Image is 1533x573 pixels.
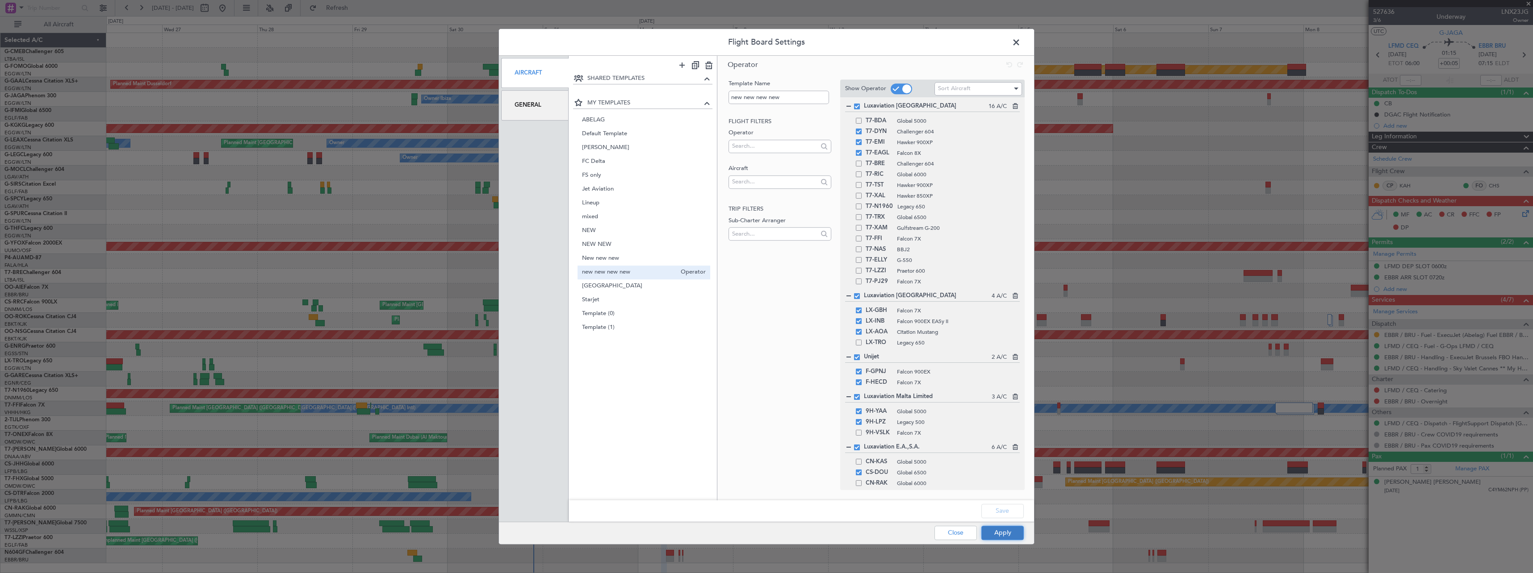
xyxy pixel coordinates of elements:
[587,74,702,83] span: SHARED TEMPLATES
[866,148,892,158] span: T7-EAGL
[897,469,1020,477] span: Global 6500
[864,443,992,452] span: Luxaviation E.A.,S.A.
[897,479,1020,487] span: Global 6000
[499,29,1034,56] header: Flight Board Settings
[866,489,892,499] span: CS-JHH
[897,307,1020,315] span: Falcon 7X
[728,60,758,70] span: Operator
[988,102,1007,111] span: 16 A/C
[729,164,831,173] label: Aircraft
[897,368,1020,376] span: Falcon 900EX
[992,292,1007,301] span: 4 A/C
[981,526,1024,540] button: Apply
[866,266,892,276] span: T7-LZZI
[992,353,1007,362] span: 2 A/C
[897,418,1020,426] span: Legacy 500
[866,180,892,191] span: T7-TST
[866,305,892,316] span: LX-GBH
[587,99,702,108] span: MY TEMPLATES
[845,84,886,93] label: Show Operator
[582,171,706,180] span: FS only
[897,213,1020,221] span: Global 6500
[897,117,1020,125] span: Global 5000
[582,282,706,291] span: [GEOGRAPHIC_DATA]
[866,158,892,169] span: T7-BRE
[501,58,569,88] div: Aircraft
[582,143,706,153] span: [PERSON_NAME]
[729,117,831,126] h2: Flight filters
[864,291,992,300] span: Luxaviation [GEOGRAPHIC_DATA]
[897,149,1020,157] span: Falcon 8X
[866,223,892,233] span: T7-XAM
[582,268,677,277] span: new new new new
[582,199,706,208] span: Lineup
[866,417,892,428] span: 9H-LPZ
[729,129,831,137] label: Operator
[992,393,1007,402] span: 3 A/C
[897,203,1020,211] span: Legacy 650
[866,244,892,255] span: T7-NAS
[897,458,1020,466] span: Global 5000
[866,327,892,337] span: LX-AOA
[866,201,893,212] span: T7-N1960
[866,137,892,148] span: T7-EMI
[897,278,1020,286] span: Falcon 7X
[938,85,971,93] span: Sort Aircraft
[897,224,1020,232] span: Gulfstream G-200
[897,192,1020,200] span: Hawker 850XP
[582,157,706,166] span: FC Delta
[897,181,1020,189] span: Hawker 900XP
[897,245,1020,253] span: BBJ2
[897,138,1020,146] span: Hawker 900XP
[866,337,892,348] span: LX-TRO
[866,457,892,467] span: CN-KAS
[866,316,892,327] span: LX-INB
[582,254,706,263] span: New new new
[864,353,992,361] span: Unijet
[729,79,831,88] label: Template Name
[866,255,892,266] span: T7-ELLY
[897,170,1020,179] span: Global 6000
[897,339,1020,347] span: Legacy 650
[866,212,892,223] span: T7-TRX
[866,116,892,126] span: T7-BDA
[732,175,817,188] input: Search...
[732,139,817,153] input: Search...
[992,443,1007,452] span: 6 A/C
[866,478,892,489] span: CN-RAK
[897,328,1020,336] span: Citation Mustang
[897,317,1020,325] span: Falcon 900EX EASy II
[582,309,706,319] span: Template (0)
[866,169,892,180] span: T7-RIC
[582,295,706,305] span: Starjet
[864,102,988,111] span: Luxaviation [GEOGRAPHIC_DATA]
[582,185,706,194] span: Jet Aviation
[897,429,1020,437] span: Falcon 7X
[866,233,892,244] span: T7-FFI
[866,191,892,201] span: T7-XAL
[582,240,706,249] span: NEW NEW
[729,216,831,225] label: Sub-Charter Arranger
[676,268,706,277] span: Operator
[866,377,892,388] span: F-HECD
[866,276,892,287] span: T7-PJ29
[897,235,1020,243] span: Falcon 7X
[582,226,706,236] span: NEW
[897,407,1020,415] span: Global 5000
[897,378,1020,386] span: Falcon 7X
[934,526,977,540] button: Close
[732,227,817,241] input: Search...
[866,406,892,417] span: 9H-YAA
[582,323,706,332] span: Template (1)
[897,267,1020,275] span: Praetor 600
[866,126,892,137] span: T7-DYN
[897,128,1020,136] span: Challenger 604
[582,212,706,222] span: mixed
[866,467,892,478] span: CS-DOU
[866,366,892,377] span: F-GPNJ
[729,205,831,214] h2: Trip filters
[864,392,992,401] span: Luxaviation Malta Limited
[897,256,1020,264] span: G-550
[582,116,706,125] span: ABELAG
[501,90,569,120] div: General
